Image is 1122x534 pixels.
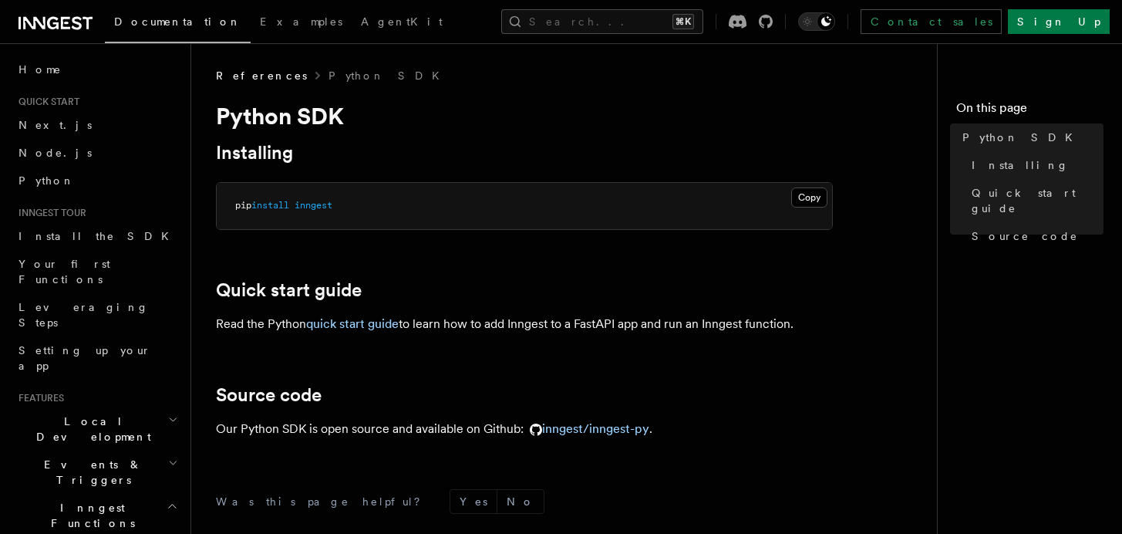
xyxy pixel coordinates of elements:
span: Local Development [12,414,168,444]
a: Examples [251,5,352,42]
a: Install the SDK [12,222,181,250]
a: Installing [965,151,1103,179]
p: Was this page helpful? [216,494,431,509]
span: inngest [295,200,332,211]
span: Examples [260,15,342,28]
span: Quick start [12,96,79,108]
span: Your first Functions [19,258,110,286]
a: Source code [965,222,1103,250]
button: Local Development [12,407,181,451]
button: No [497,490,544,513]
a: Source code [216,384,322,406]
span: Home [19,62,62,77]
a: Your first Functions [12,250,181,293]
a: Next.js [12,111,181,139]
span: Python [19,174,75,187]
span: Install the SDK [19,230,178,242]
a: Home [12,56,181,83]
a: Quick start guide [965,179,1103,222]
a: Documentation [105,5,251,43]
p: Our Python SDK is open source and available on Github: . [216,418,833,440]
span: Inngest tour [12,207,86,219]
span: Events & Triggers [12,457,168,488]
p: Read the Python to learn how to add Inngest to a FastAPI app and run an Inngest function. [216,313,833,335]
span: Leveraging Steps [19,301,149,329]
span: Installing [972,157,1069,173]
button: Events & Triggers [12,451,181,494]
button: Toggle dark mode [798,12,835,31]
span: Features [12,392,64,404]
button: Copy [791,188,827,208]
span: AgentKit [361,15,443,28]
a: AgentKit [352,5,452,42]
span: Setting up your app [19,344,151,372]
a: Python SDK [329,68,449,83]
span: Next.js [19,119,92,131]
span: Python SDK [962,130,1082,145]
span: Inngest Functions [12,500,167,531]
a: Leveraging Steps [12,293,181,336]
span: Quick start guide [972,185,1103,216]
a: inngest/inngest-py [524,421,649,436]
a: Python [12,167,181,194]
a: Sign Up [1008,9,1110,34]
span: Source code [972,228,1078,244]
a: Quick start guide [216,279,362,301]
a: Contact sales [861,9,1002,34]
a: Python SDK [956,123,1103,151]
span: install [251,200,289,211]
span: Documentation [114,15,241,28]
h4: On this page [956,99,1103,123]
h1: Python SDK [216,102,833,130]
button: Search...⌘K [501,9,703,34]
a: Node.js [12,139,181,167]
span: pip [235,200,251,211]
kbd: ⌘K [672,14,694,29]
span: References [216,68,307,83]
a: Setting up your app [12,336,181,380]
a: quick start guide [306,316,399,331]
button: Yes [450,490,497,513]
a: Installing [216,142,293,164]
span: Node.js [19,147,92,159]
